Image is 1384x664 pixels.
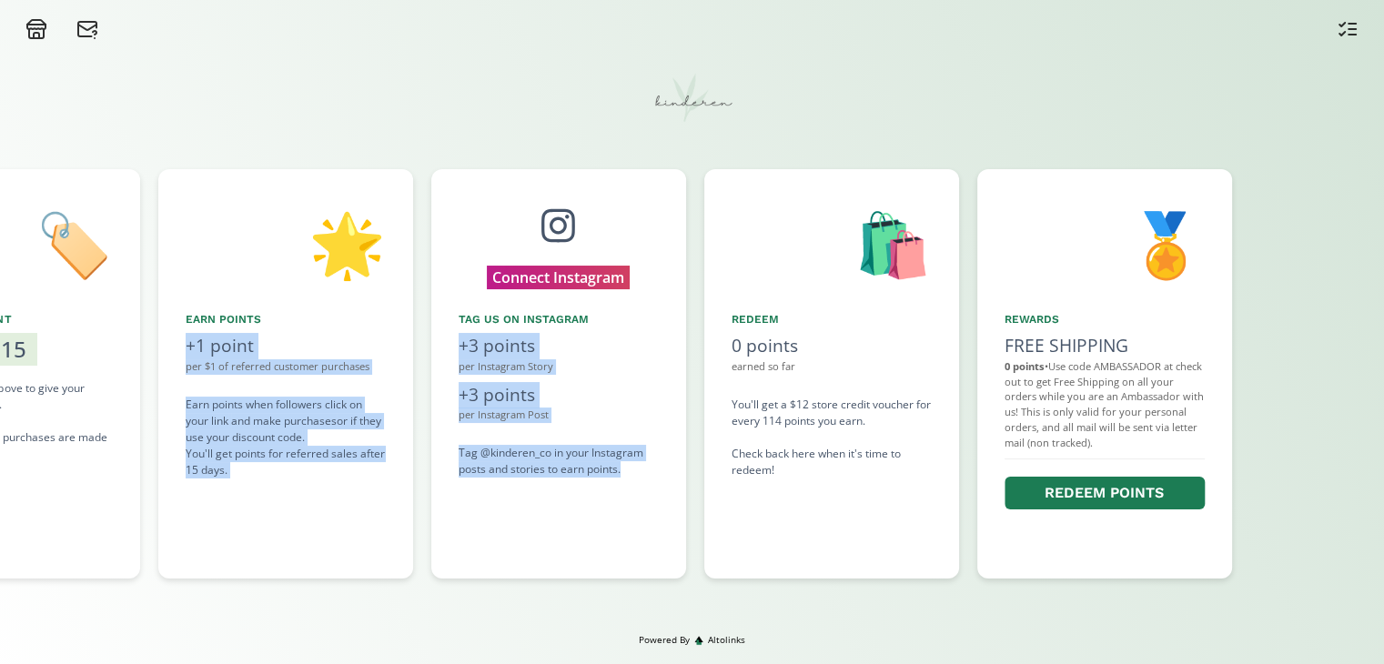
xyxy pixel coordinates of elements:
[694,636,703,645] img: favicon-32x32.png
[459,359,659,375] div: per Instagram Story
[732,359,932,375] div: earned so far
[459,382,659,408] div: +3 points
[732,196,932,289] div: 🛍️
[487,266,630,289] button: Connect Instagram
[647,55,738,146] img: t9gvFYbm8xZn
[732,333,932,359] div: 0 points
[1005,333,1205,359] div: FREE SHIPPING
[459,333,659,359] div: +3 points
[1005,196,1205,289] div: 🏅
[186,196,386,289] div: 🌟
[186,311,386,327] div: Earn points
[459,445,659,478] div: Tag @kinderen_co in your Instagram posts and stories to earn points.
[1005,359,1045,373] strong: 0 points
[1005,359,1205,451] div: • Use code AMBASSADOR at check out to get Free Shipping on all your orders while you are an Ambas...
[186,359,386,375] div: per $1 of referred customer purchases
[459,311,659,327] div: Tag us on Instagram
[459,407,659,423] div: per Instagram Post
[708,633,745,647] span: Altolinks
[1005,477,1205,510] button: Redeem points
[186,333,386,359] div: +1 point
[1005,311,1205,327] div: Rewards
[186,397,386,478] div: Earn points when followers click on your link and make purchases or if they use your discount cod...
[639,633,690,647] span: Powered By
[732,397,932,478] div: You'll get a $12 store credit voucher for every 114 points you earn. Check back here when it's ti...
[732,311,932,327] div: Redeem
